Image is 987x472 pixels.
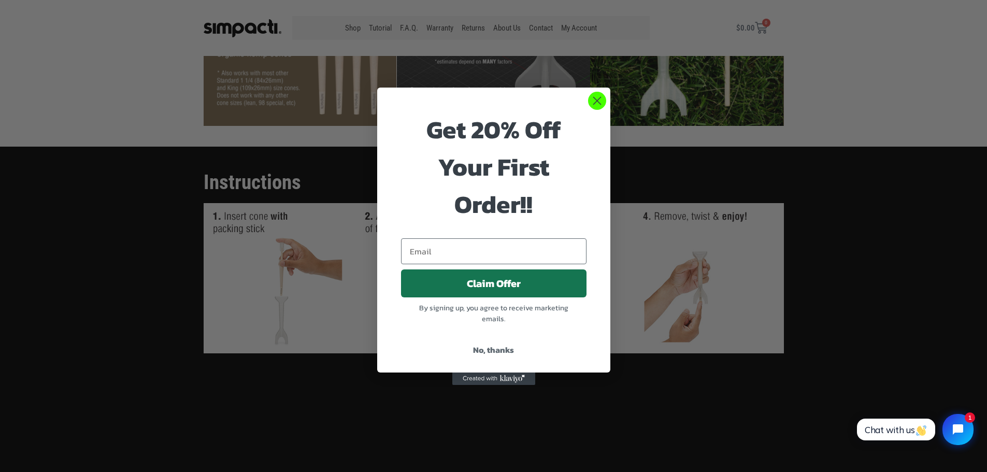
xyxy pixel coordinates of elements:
span: Get 20% Off Your First Order!! [426,111,561,223]
iframe: Tidio Chat [846,405,982,454]
button: Close dialog [588,92,606,110]
span: By signing up, you agree to receive marketing emails. [419,303,568,324]
input: Email [401,238,587,264]
button: No, thanks [401,340,587,360]
a: Created with Klaviyo - opens in a new tab [452,373,535,385]
button: Claim Offer [401,269,587,297]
